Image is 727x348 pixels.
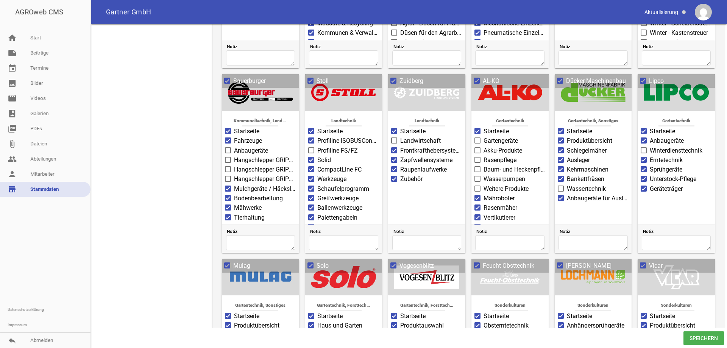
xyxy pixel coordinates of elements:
span: Solo [317,261,329,270]
span: Zuidberg [399,76,423,86]
textarea: Notiz [309,50,378,66]
span: Sonderkulturen [483,301,537,311]
textarea: Notiz [475,235,544,250]
span: Notiz [227,43,295,50]
span: Landtechnik [317,116,370,126]
span: Mähroboter [484,194,515,203]
span: Produktübersicht [567,136,612,145]
span: Solid [317,156,331,165]
textarea: Notiz [392,235,462,250]
span: Startseite [317,312,343,321]
span: Gartengeräte [484,136,518,145]
span: Profiline FS/FZ [317,146,358,155]
span: Startseite [484,312,509,321]
span: Zapfwellensysteme [400,156,452,165]
textarea: Notiz [642,50,711,66]
textarea: Notiz [642,235,711,250]
span: Notiz [476,43,544,50]
span: Ausleger [567,156,590,165]
span: Speichern [683,331,724,345]
span: Startseite [567,312,592,321]
span: Gartentechnik [650,116,703,126]
i: photo_album [8,109,17,118]
span: Gartentechnik, Sonstiges [234,301,287,311]
textarea: Notiz [226,50,295,66]
span: Notiz [310,228,378,235]
span: Hackmaschinen Multicrop [484,38,546,47]
span: Startseite [650,312,675,321]
span: Vogesenblitz [399,261,434,270]
span: [PERSON_NAME] [566,261,612,270]
i: event [8,64,17,73]
span: Sauerburger [233,76,266,86]
span: Startseite [317,127,343,136]
span: CompactLine FC [317,165,362,174]
span: Landwirtschaft [400,136,441,145]
span: Winterdiensttechnik [650,146,702,155]
span: Hangschlepper GRIP4-70 [234,175,296,184]
span: Zubehör [400,175,423,184]
span: Sonderkulturen [566,301,620,311]
span: Frontkrafthebersysteme [400,146,462,155]
i: image [8,79,17,88]
span: Startseite [234,127,259,136]
span: Forstwerkzeuge [317,223,359,232]
span: Ballenwerkzeuge [317,203,362,212]
span: Kommunaltechnik, Landtechnik [234,116,287,126]
span: Notiz [310,43,378,50]
textarea: Notiz [559,50,628,66]
span: Sonderkulturen [650,301,703,311]
i: reply [8,336,17,345]
span: Startseite [234,312,259,321]
textarea: Notiz [392,50,462,66]
span: Gartentechnik, Sonstiges [566,116,620,126]
span: Fahrzeuge [234,136,262,145]
span: Tierhaltung [234,213,265,222]
span: Produktübersicht [650,321,695,330]
span: Rasenpflege [484,156,516,165]
span: Winter - Kastenstreuer [650,28,708,37]
span: Palettengabeln [317,213,357,222]
span: Greifwerkzeuge [317,194,359,203]
span: Pneumatische Einzelkornsämaschinen MS für Gemüse [484,28,546,37]
span: Vertikutierer [484,213,515,222]
span: Gartentechnik [483,116,537,126]
span: Startseite [400,312,426,321]
span: Hangschlepper GRIP4-75 [234,165,296,174]
span: Schlegelmäher [567,146,607,155]
span: Raupenlaufwerke [400,165,447,174]
i: note [8,48,17,58]
textarea: Notiz [559,235,628,250]
span: Startseite [650,127,675,136]
span: Obsterntetechnik [484,321,529,330]
span: Notiz [560,43,628,50]
span: Bodenbearbeitung [234,194,283,203]
span: Erntetechnik [650,156,683,165]
span: Sprühgeräte [650,165,682,174]
span: Geräteträger [650,184,683,194]
span: Anbaugeräte für Ausleger [567,194,629,203]
span: Vicar [649,261,663,270]
span: Notiz [393,228,462,235]
span: Profiline ISOBUSConnected [317,136,379,145]
span: Startseite [567,127,592,136]
i: store_mall_directory [8,185,17,194]
i: person [8,170,17,179]
span: Schaufelprogramm [317,184,369,194]
span: Kehrmaschinen [567,165,608,174]
span: Gartentechnik, Forsttechnik [317,301,370,311]
i: picture_as_pdf [8,124,17,133]
span: Winter - Rührwerke [650,38,699,47]
span: Unterstock-Pflege [650,175,696,184]
span: Anbaugeräte [234,146,268,155]
span: Werkzeuge [317,175,346,184]
span: Landtechnik [400,116,454,126]
span: Weitere Produkte [484,184,529,194]
span: Gartentechnik, Forsttechnik [400,301,454,311]
span: Dücker Maschinenbau [566,76,626,86]
span: Mulchgeräte / Häcksler [234,184,296,194]
span: Bankettfräsen [567,175,604,184]
span: Stoll [317,76,329,86]
i: attach_file [8,139,17,148]
span: Notiz [227,228,295,235]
